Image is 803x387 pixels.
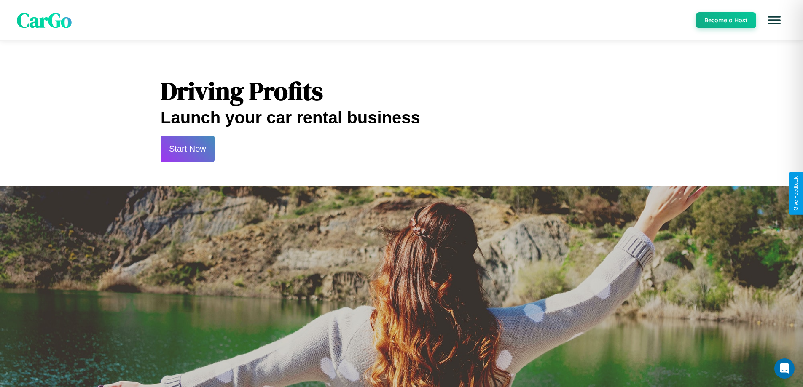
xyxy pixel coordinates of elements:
[763,8,786,32] button: Open menu
[774,358,795,379] div: Open Intercom Messenger
[161,74,642,108] h1: Driving Profits
[161,108,642,127] h2: Launch your car rental business
[793,176,799,211] div: Give Feedback
[17,6,72,34] span: CarGo
[696,12,756,28] button: Become a Host
[161,136,215,162] button: Start Now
